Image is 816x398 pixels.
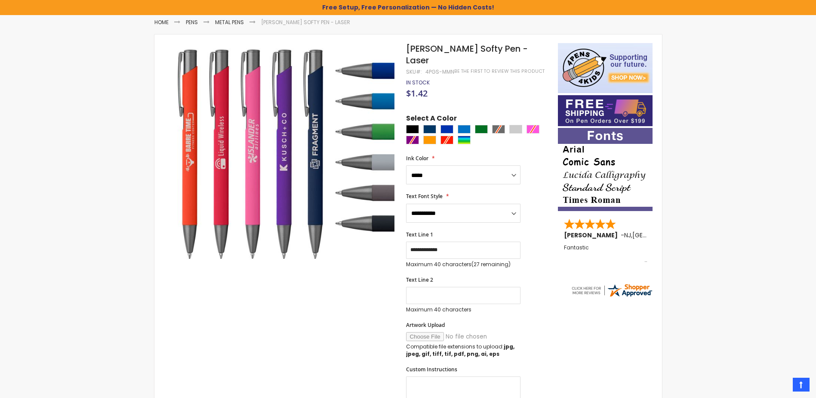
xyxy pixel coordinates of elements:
div: Black [406,125,419,134]
a: Metal Pens [215,19,244,26]
div: Grey Light [509,125,522,134]
p: Maximum 40 characters [406,306,520,313]
span: Text Line 1 [406,231,433,238]
span: Ink Color [406,155,428,162]
div: Assorted [458,136,471,144]
span: $1.42 [406,87,428,99]
div: Fantastic [564,245,647,263]
div: Orange [423,136,436,144]
div: Blue [440,125,453,134]
div: Blue Light [458,125,471,134]
p: Maximum 40 characters [406,261,520,268]
div: Green [475,125,488,134]
span: In stock [406,79,430,86]
div: Navy Blue [423,125,436,134]
a: 4pens.com certificate URL [570,292,653,300]
span: (27 remaining) [471,261,511,268]
div: Availability [406,79,430,86]
li: [PERSON_NAME] Softy Pen - Laser [261,19,350,26]
span: [PERSON_NAME] [564,231,621,239]
span: [GEOGRAPHIC_DATA] [632,231,696,239]
div: 4PGS-MMN [425,68,454,75]
span: Text Font Style [406,193,443,200]
span: Text Line 2 [406,276,433,283]
span: Artwork Upload [406,321,445,329]
p: Compatible file extensions to upload: [406,343,520,357]
img: 4pens 4 kids [558,43,653,93]
a: Home [154,19,169,26]
img: font-personalization-examples [558,128,653,211]
a: Be the first to review this product [454,68,545,75]
span: [PERSON_NAME] Softy Pen - Laser [406,43,528,66]
img: Crosby Softy Pen - Laser [172,42,395,266]
span: Select A Color [406,114,457,125]
strong: jpg, jpeg, gif, tiff, tif, pdf, png, ai, eps [406,343,514,357]
img: 4pens.com widget logo [570,283,653,298]
span: Custom Instructions [406,366,457,373]
span: NJ [624,231,631,239]
span: - , [621,231,696,239]
strong: SKU [406,68,422,75]
img: Free shipping on orders over $199 [558,95,653,126]
a: Pens [186,19,198,26]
